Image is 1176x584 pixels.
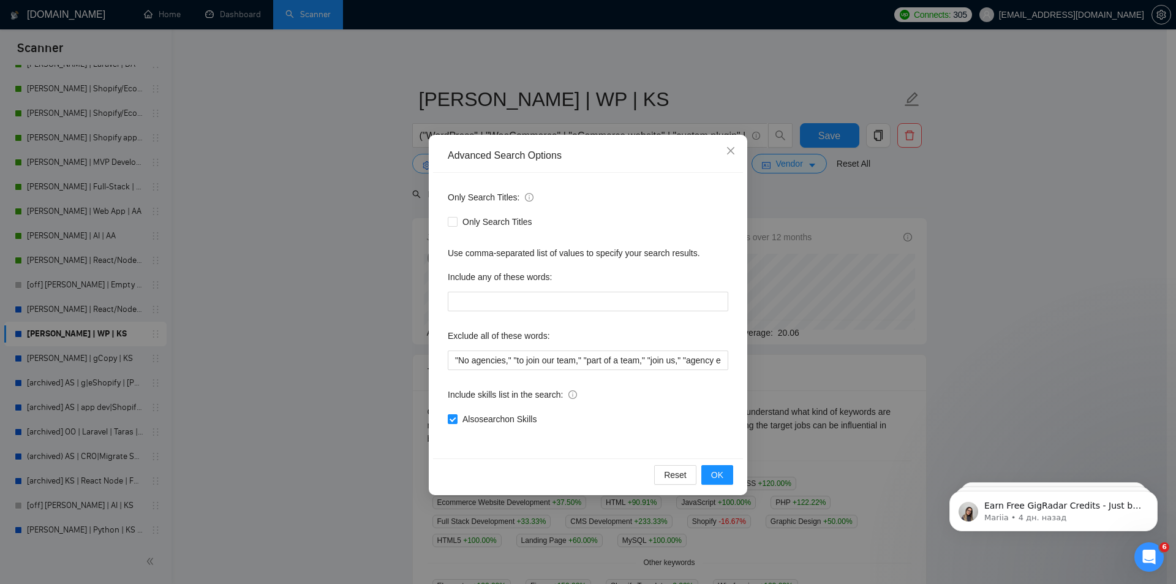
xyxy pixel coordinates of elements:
button: Close [714,135,747,168]
span: 6 [1159,542,1169,552]
span: OK [711,468,723,482]
iframe: Intercom notifications сообщение [931,465,1176,551]
label: Include any of these words: [448,267,552,287]
span: info-circle [525,193,533,202]
div: Use comma-separated list of values to specify your search results. [448,246,728,260]
span: Only Search Titles: [448,191,533,204]
button: OK [701,465,733,485]
span: close [726,146,736,156]
label: Exclude all of these words: [448,326,550,346]
span: Reset [664,468,687,482]
span: info-circle [568,390,577,399]
iframe: Intercom live chat [1134,542,1164,572]
span: Also search on Skills [458,412,541,426]
div: Advanced Search Options [448,149,728,162]
span: Only Search Titles [458,215,537,229]
button: Reset [654,465,696,485]
span: Include skills list in the search: [448,388,577,401]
